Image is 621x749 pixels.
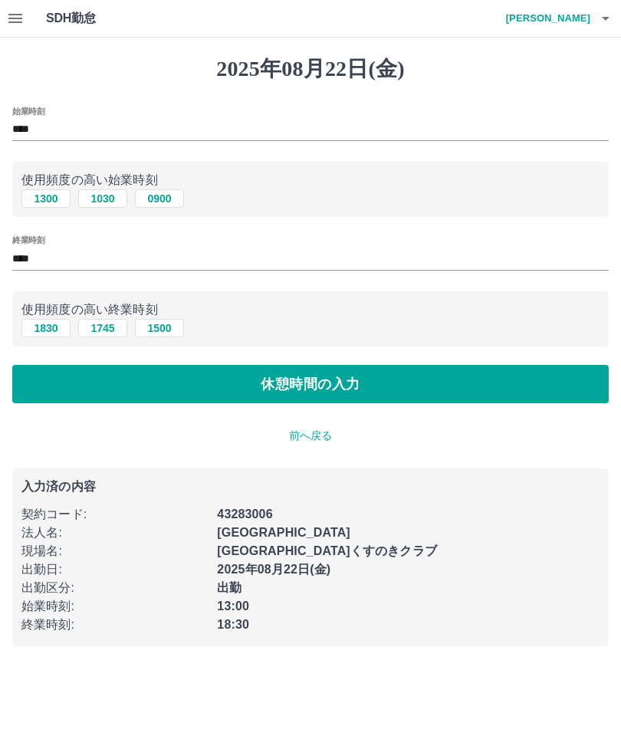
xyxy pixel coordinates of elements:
[21,189,71,208] button: 1300
[21,616,208,634] p: 終業時刻 :
[21,319,71,337] button: 1830
[12,235,44,246] label: 終業時刻
[135,319,184,337] button: 1500
[21,301,600,319] p: 使用頻度の高い終業時刻
[217,581,242,594] b: 出勤
[21,597,208,616] p: 始業時刻 :
[78,189,127,208] button: 1030
[21,560,208,579] p: 出勤日 :
[21,524,208,542] p: 法人名 :
[21,579,208,597] p: 出勤区分 :
[21,505,208,524] p: 契約コード :
[217,563,330,576] b: 2025年08月22日(金)
[217,508,272,521] b: 43283006
[12,365,609,403] button: 休憩時間の入力
[12,56,609,82] h1: 2025年08月22日(金)
[21,481,600,493] p: 入力済の内容
[78,319,127,337] button: 1745
[21,542,208,560] p: 現場名 :
[21,171,600,189] p: 使用頻度の高い始業時刻
[217,618,249,631] b: 18:30
[12,105,44,117] label: 始業時刻
[217,544,437,557] b: [GEOGRAPHIC_DATA]くすのきクラブ
[12,428,609,444] p: 前へ戻る
[217,600,249,613] b: 13:00
[135,189,184,208] button: 0900
[217,526,350,539] b: [GEOGRAPHIC_DATA]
